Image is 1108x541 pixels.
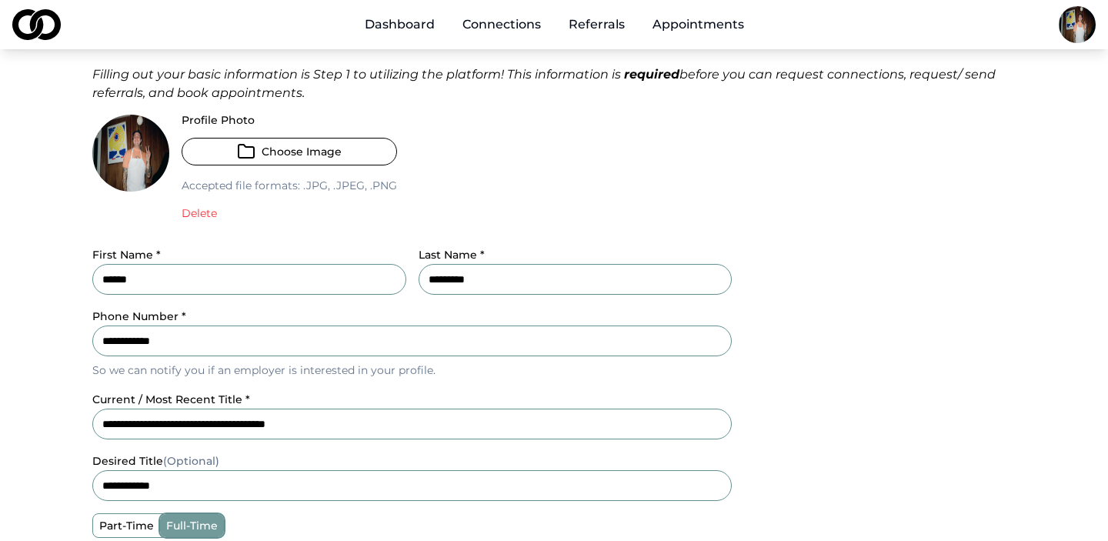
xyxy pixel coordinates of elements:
[556,9,637,40] a: Referrals
[93,514,160,537] label: part-time
[352,9,756,40] nav: Main
[352,9,447,40] a: Dashboard
[450,9,553,40] a: Connections
[182,205,217,221] button: Delete
[182,115,397,125] label: Profile Photo
[300,179,397,192] span: .jpg, .jpeg, .png
[92,392,250,406] label: current / most recent title *
[92,248,161,262] label: First Name *
[160,514,224,537] label: full-time
[92,115,169,192] img: 4d896ada-9689-4ea0-b8b0-08d0dff2bf4f-kodak_gold_200_11_13_2024_000182010030-profile_picture.jpg
[419,248,485,262] label: Last Name *
[1059,6,1096,43] img: 4d896ada-9689-4ea0-b8b0-08d0dff2bf4f-kodak_gold_200_11_13_2024_000182010030-profile_picture.jpg
[12,9,61,40] img: logo
[182,178,397,193] p: Accepted file formats:
[624,67,679,82] strong: required
[182,138,397,165] button: Choose Image
[92,309,186,323] label: Phone Number *
[92,65,1016,102] div: Filling out your basic information is Step 1 to utilizing the platform! This information is befor...
[640,9,756,40] a: Appointments
[92,362,732,378] p: So we can notify you if an employer is interested in your profile.
[163,454,219,468] span: (Optional)
[92,454,219,468] label: desired title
